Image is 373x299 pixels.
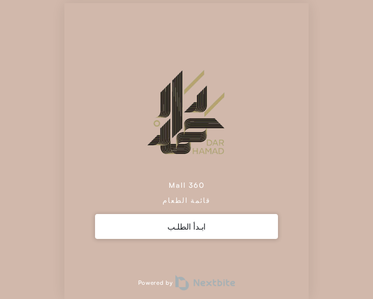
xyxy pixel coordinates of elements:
img: 73b82443~~~getlstd-property-photo2234.png [133,63,241,174]
div: 360 Mall [169,181,205,190]
div: ابـدأ الطلـب [95,214,278,239]
div: Powered by [64,275,309,291]
div: قائمة الطعام [163,196,210,205]
img: logo.png [175,275,235,291]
